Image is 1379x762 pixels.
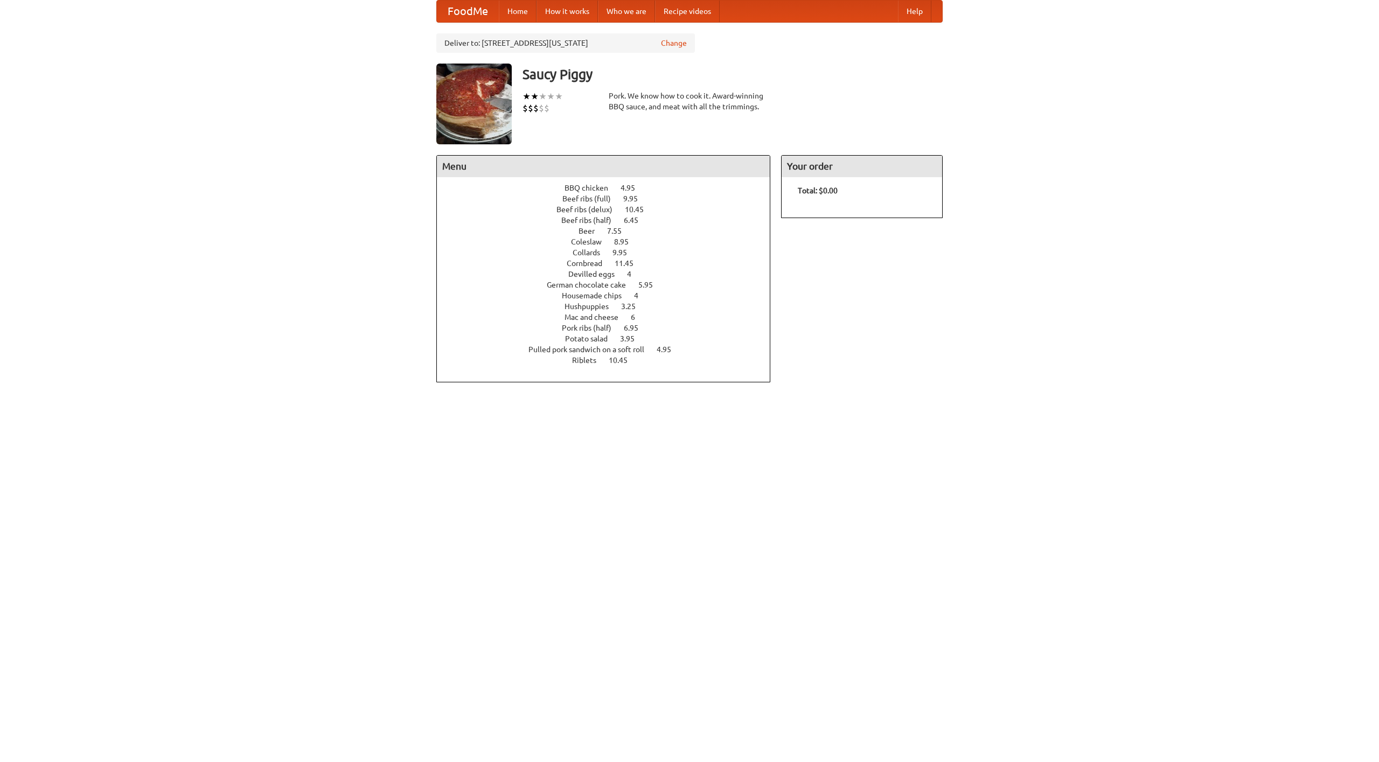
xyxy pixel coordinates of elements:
span: Coleslaw [571,237,612,246]
span: 4.95 [621,184,646,192]
span: 4.95 [657,345,682,354]
span: Beef ribs (delux) [556,205,623,214]
a: Beer 7.55 [579,227,642,235]
a: Mac and cheese 6 [565,313,655,321]
a: FoodMe [437,1,499,22]
a: BBQ chicken 4.95 [565,184,655,192]
a: Help [898,1,931,22]
span: 3.25 [621,302,646,311]
li: ★ [547,90,555,102]
span: 8.95 [614,237,639,246]
a: Collards 9.95 [573,248,647,257]
a: Devilled eggs 4 [568,270,651,278]
a: Housemade chips 4 [562,291,658,300]
span: 6.45 [624,216,649,225]
li: ★ [523,90,531,102]
li: $ [528,102,533,114]
a: Hushpuppies 3.25 [565,302,656,311]
span: German chocolate cake [547,281,637,289]
span: 4 [634,291,649,300]
span: Mac and cheese [565,313,629,321]
span: 6.95 [624,324,649,332]
a: Pulled pork sandwich on a soft roll 4.95 [528,345,691,354]
span: Hushpuppies [565,302,619,311]
span: Beef ribs (half) [561,216,622,225]
span: Cornbread [567,259,613,268]
li: ★ [539,90,547,102]
li: $ [544,102,549,114]
a: Who we are [598,1,655,22]
span: Pulled pork sandwich on a soft roll [528,345,655,354]
span: Beer [579,227,605,235]
span: 5.95 [638,281,664,289]
span: 9.95 [612,248,638,257]
h3: Saucy Piggy [523,64,943,85]
a: Beef ribs (delux) 10.45 [556,205,664,214]
a: German chocolate cake 5.95 [547,281,673,289]
h4: Your order [782,156,942,177]
li: $ [539,102,544,114]
span: 11.45 [615,259,644,268]
a: Cornbread 11.45 [567,259,653,268]
span: 3.95 [620,334,645,343]
a: Beef ribs (half) 6.45 [561,216,658,225]
li: ★ [555,90,563,102]
span: Beef ribs (full) [562,194,622,203]
span: Collards [573,248,611,257]
b: Total: $0.00 [798,186,838,195]
span: BBQ chicken [565,184,619,192]
a: Riblets 10.45 [572,356,647,365]
a: Pork ribs (half) 6.95 [562,324,658,332]
a: How it works [537,1,598,22]
span: Potato salad [565,334,618,343]
span: 10.45 [625,205,654,214]
a: Home [499,1,537,22]
a: Beef ribs (full) 9.95 [562,194,658,203]
span: Pork ribs (half) [562,324,622,332]
span: 4 [627,270,642,278]
span: Devilled eggs [568,270,625,278]
span: Riblets [572,356,607,365]
span: 10.45 [609,356,638,365]
a: Change [661,38,687,48]
a: Coleslaw 8.95 [571,237,649,246]
span: 6 [631,313,646,321]
span: Housemade chips [562,291,632,300]
div: Deliver to: [STREET_ADDRESS][US_STATE] [436,33,695,53]
a: Potato salad 3.95 [565,334,654,343]
img: angular.jpg [436,64,512,144]
li: ★ [531,90,539,102]
a: Recipe videos [655,1,720,22]
li: $ [523,102,528,114]
li: $ [533,102,539,114]
h4: Menu [437,156,770,177]
span: 7.55 [607,227,632,235]
span: 9.95 [623,194,649,203]
div: Pork. We know how to cook it. Award-winning BBQ sauce, and meat with all the trimmings. [609,90,770,112]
